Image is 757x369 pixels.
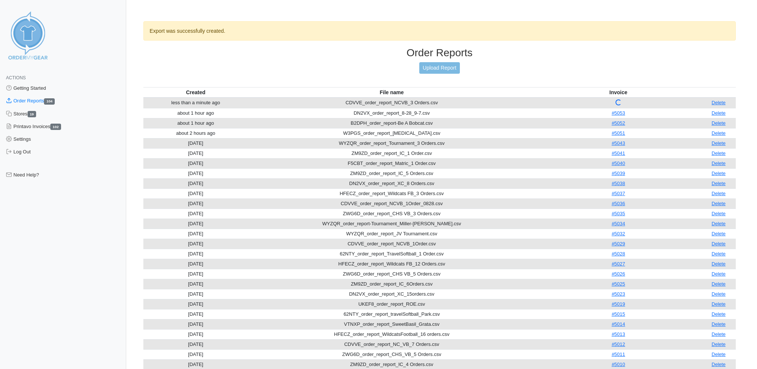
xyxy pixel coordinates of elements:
[712,191,726,196] a: Delete
[248,309,535,319] td: 62NTY_order_report_travelSoftball_Park.csv
[612,271,625,277] a: #5026
[248,168,535,178] td: ZM9ZD_order_report_IC_5 Orders.csv
[712,211,726,216] a: Delete
[712,171,726,176] a: Delete
[612,110,625,116] a: #5053
[612,150,625,156] a: #5041
[712,251,726,257] a: Delete
[612,171,625,176] a: #5039
[143,229,248,239] td: [DATE]
[712,241,726,246] a: Delete
[612,231,625,236] a: #5032
[612,241,625,246] a: #5029
[712,362,726,367] a: Delete
[143,168,248,178] td: [DATE]
[248,148,535,158] td: ZM9ZD_order_report_IC_1 Order.csv
[712,201,726,206] a: Delete
[248,219,535,229] td: WYZQR_order_report-Tournament_Miller-[PERSON_NAME].csv
[712,291,726,297] a: Delete
[712,221,726,226] a: Delete
[612,321,625,327] a: #5014
[612,221,625,226] a: #5034
[612,311,625,317] a: #5015
[248,259,535,269] td: HFECZ_order_report_Wildcats FB_12 Orders.csv
[248,198,535,209] td: CDVVE_order_report_NCVB_1Order_0828.csv
[612,120,625,126] a: #5052
[143,178,248,188] td: [DATE]
[248,87,535,98] th: File name
[143,259,248,269] td: [DATE]
[712,341,726,347] a: Delete
[712,261,726,267] a: Delete
[712,150,726,156] a: Delete
[612,140,625,146] a: #5043
[248,269,535,279] td: ZWG6D_order_report_CHS VB_5 Orders.csv
[143,289,248,299] td: [DATE]
[143,219,248,229] td: [DATE]
[612,331,625,337] a: #5013
[712,160,726,166] a: Delete
[712,140,726,146] a: Delete
[248,158,535,168] td: F5CBT_order_report_Matric_1 Order.csv
[143,339,248,349] td: [DATE]
[248,319,535,329] td: VTNXP_order_report_SweetBasil_Grata.csv
[143,87,248,98] th: Created
[248,349,535,359] td: ZWG6D_order_report_CHS_VB_5 Orders.csv
[712,110,726,116] a: Delete
[612,281,625,287] a: #5025
[612,362,625,367] a: #5010
[712,351,726,357] a: Delete
[419,62,459,74] a: Upload Report
[712,321,726,327] a: Delete
[612,301,625,307] a: #5019
[712,311,726,317] a: Delete
[612,181,625,186] a: #5038
[612,251,625,257] a: #5028
[612,130,625,136] a: #5051
[50,124,61,130] span: 102
[248,339,535,349] td: CDVVE_order_report_NC_VB_7 Orders.csv
[143,98,248,108] td: less than a minute ago
[143,279,248,289] td: [DATE]
[143,319,248,329] td: [DATE]
[143,349,248,359] td: [DATE]
[44,98,55,105] span: 104
[248,229,535,239] td: WYZQR_order_report_JV Tournament.csv
[712,130,726,136] a: Delete
[612,201,625,206] a: #5036
[248,98,535,108] td: CDVVE_order_report_NCVB_3 Orders.csv
[6,75,26,80] span: Actions
[712,181,726,186] a: Delete
[712,100,726,105] a: Delete
[143,239,248,249] td: [DATE]
[248,138,535,148] td: WYZQR_order_report_Tournament_3 Orders.csv
[143,249,248,259] td: [DATE]
[248,128,535,138] td: W3PGS_order_report_[MEDICAL_DATA].csv
[248,118,535,128] td: B2DPH_order_report-Be A Bobcat.csv
[612,160,625,166] a: #5040
[143,209,248,219] td: [DATE]
[28,111,36,117] span: 19
[248,188,535,198] td: HFECZ_order_report_Wildcats FB_3 Orders.csv
[248,279,535,289] td: ZM9ZD_order_report_IC_6Orders.csv
[248,329,535,339] td: HFECZ_order_report_WildcatsFootball_16 orders.csv
[712,231,726,236] a: Delete
[248,289,535,299] td: DN2VX_order_report_XC_15orders.csv
[143,299,248,309] td: [DATE]
[143,198,248,209] td: [DATE]
[535,87,702,98] th: Invoice
[612,351,625,357] a: #5011
[612,341,625,347] a: #5012
[248,209,535,219] td: ZWG6D_order_report_CHS VB_3 Orders.csv
[712,281,726,287] a: Delete
[612,291,625,297] a: #5023
[143,21,736,41] div: Export was successfully created.
[248,108,535,118] td: DN2VX_order_report_8-28_9-7.csv
[612,211,625,216] a: #5035
[143,158,248,168] td: [DATE]
[248,178,535,188] td: DN2VX_order_report_XC_8 Orders.csv
[612,191,625,196] a: #5037
[712,120,726,126] a: Delete
[612,261,625,267] a: #5027
[248,249,535,259] td: 62NTY_order_report_TravelSoftball_1 Order.csv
